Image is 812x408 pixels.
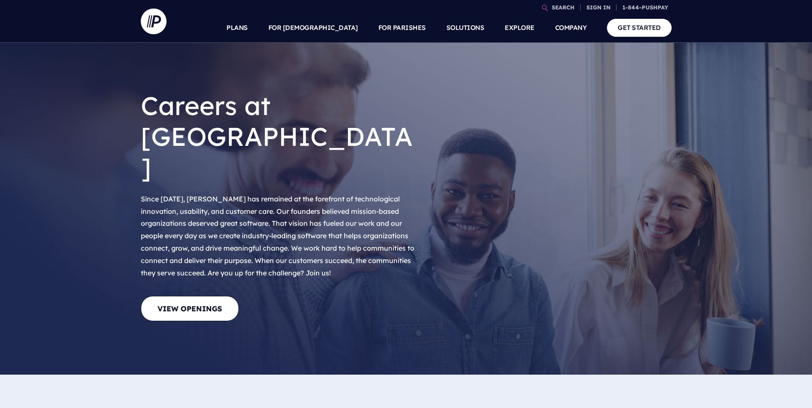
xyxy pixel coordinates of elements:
a: EXPLORE [505,13,535,43]
a: FOR [DEMOGRAPHIC_DATA] [268,13,358,43]
a: SOLUTIONS [446,13,485,43]
h1: Careers at [GEOGRAPHIC_DATA] [141,83,419,189]
a: FOR PARISHES [378,13,426,43]
a: COMPANY [555,13,587,43]
a: View Openings [141,296,239,321]
span: Since [DATE], [PERSON_NAME] has remained at the forefront of technological innovation, usability,... [141,195,414,277]
a: GET STARTED [607,19,672,36]
a: PLANS [226,13,248,43]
